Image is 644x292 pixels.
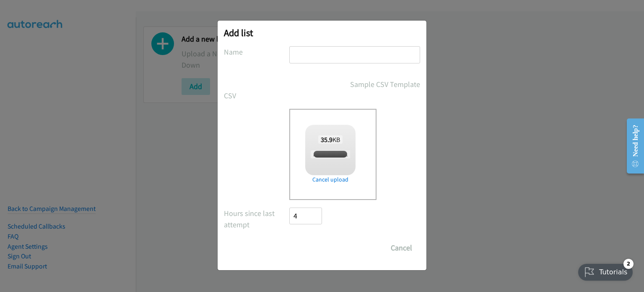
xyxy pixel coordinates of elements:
[573,255,638,286] iframe: Checklist
[305,175,356,184] a: Cancel upload
[318,135,343,144] span: KB
[321,135,332,144] strong: 35.9
[224,27,420,39] h2: Add list
[224,90,289,101] label: CSV
[311,150,371,158] span: report1756873663940.csv
[224,46,289,58] label: Name
[224,208,289,230] label: Hours since last attempt
[383,239,420,256] button: Cancel
[350,79,420,90] a: Sample CSV Template
[620,113,644,179] iframe: Resource Center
